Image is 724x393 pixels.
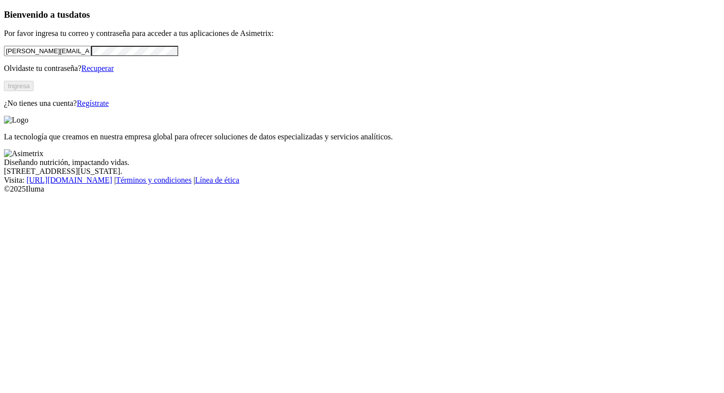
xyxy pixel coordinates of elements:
[69,9,90,20] span: datos
[4,81,33,91] button: Ingresa
[4,64,720,73] p: Olvidaste tu contraseña?
[27,176,112,184] a: [URL][DOMAIN_NAME]
[116,176,192,184] a: Términos y condiciones
[81,64,114,72] a: Recuperar
[4,99,720,108] p: ¿No tienes una cuenta?
[4,132,720,141] p: La tecnología que creamos en nuestra empresa global para ofrecer soluciones de datos especializad...
[4,185,720,194] div: © 2025 Iluma
[4,9,720,20] h3: Bienvenido a tus
[4,176,720,185] div: Visita : | |
[4,158,720,167] div: Diseñando nutrición, impactando vidas.
[195,176,239,184] a: Línea de ética
[4,149,43,158] img: Asimetrix
[4,46,91,56] input: Tu correo
[4,29,720,38] p: Por favor ingresa tu correo y contraseña para acceder a tus aplicaciones de Asimetrix:
[77,99,109,107] a: Regístrate
[4,116,29,125] img: Logo
[4,167,720,176] div: [STREET_ADDRESS][US_STATE].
